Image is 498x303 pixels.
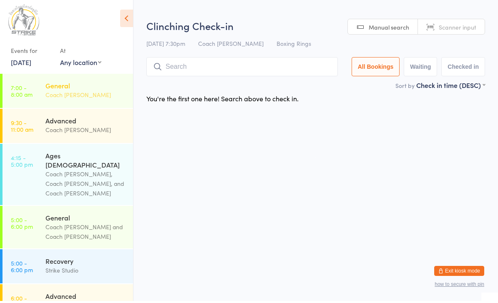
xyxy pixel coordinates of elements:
[435,283,484,289] button: how to secure with pin
[45,118,126,127] div: Advanced
[404,59,437,78] button: Waiting
[11,156,33,170] time: 4:15 - 5:00 pm
[439,25,476,33] span: Scanner input
[434,268,484,278] button: Exit kiosk mode
[146,21,485,35] h2: Clinching Check-in
[3,251,133,285] a: 5:00 -6:00 pmRecoveryStrike Studio
[45,258,126,268] div: Recovery
[395,83,415,92] label: Sort by
[198,41,264,50] span: Coach [PERSON_NAME]
[416,83,485,92] div: Check in time (DESC)
[352,59,400,78] button: All Bookings
[45,83,126,92] div: General
[11,60,31,69] a: [DATE]
[11,121,33,135] time: 9:30 - 11:00 am
[45,215,126,224] div: General
[3,146,133,207] a: 4:15 -5:00 pmAges [DEMOGRAPHIC_DATA]Coach [PERSON_NAME], Coach [PERSON_NAME], and Coach [PERSON_N...
[11,262,33,275] time: 5:00 - 6:00 pm
[11,46,52,60] div: Events for
[11,218,33,232] time: 5:00 - 6:00 pm
[45,92,126,102] div: Coach [PERSON_NAME]
[146,96,299,105] div: You're the first one here! Search above to check in.
[146,41,185,50] span: [DATE] 7:30pm
[369,25,409,33] span: Manual search
[45,153,126,171] div: Ages [DEMOGRAPHIC_DATA]
[45,171,126,200] div: Coach [PERSON_NAME], Coach [PERSON_NAME], and Coach [PERSON_NAME]
[441,59,485,78] button: Checked in
[277,41,311,50] span: Boxing Rings
[3,208,133,250] a: 5:00 -6:00 pmGeneralCoach [PERSON_NAME] and Coach [PERSON_NAME]
[45,224,126,243] div: Coach [PERSON_NAME] and Coach [PERSON_NAME]
[3,76,133,110] a: 7:00 -8:00 amGeneralCoach [PERSON_NAME]
[11,86,33,100] time: 7:00 - 8:00 am
[3,111,133,145] a: 9:30 -11:00 amAdvancedCoach [PERSON_NAME]
[45,268,126,277] div: Strike Studio
[146,59,338,78] input: Search
[60,46,101,60] div: At
[45,293,126,303] div: Advanced
[8,6,39,38] img: Strike Studio
[45,127,126,137] div: Coach [PERSON_NAME]
[60,60,101,69] div: Any location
